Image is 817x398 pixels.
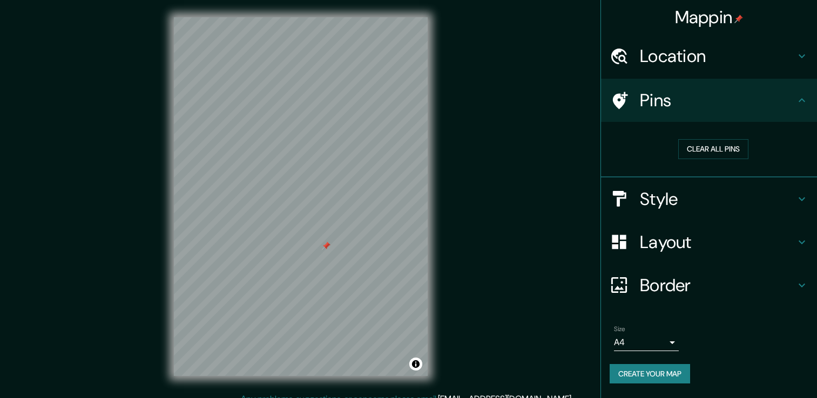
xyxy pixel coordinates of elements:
h4: Location [640,45,795,67]
button: Toggle attribution [409,358,422,370]
div: Location [601,35,817,78]
label: Size [614,324,625,333]
iframe: Help widget launcher [721,356,805,386]
h4: Style [640,188,795,210]
h4: Border [640,275,795,296]
h4: Pins [640,90,795,111]
div: Style [601,177,817,221]
h4: Mappin [675,6,744,28]
img: pin-icon.png [734,15,743,23]
canvas: Map [174,17,428,376]
div: Border [601,264,817,307]
h4: Layout [640,231,795,253]
div: Layout [601,221,817,264]
div: Pins [601,79,817,122]
div: A4 [614,334,679,351]
button: Create your map [610,364,690,384]
button: Clear all pins [678,139,748,159]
